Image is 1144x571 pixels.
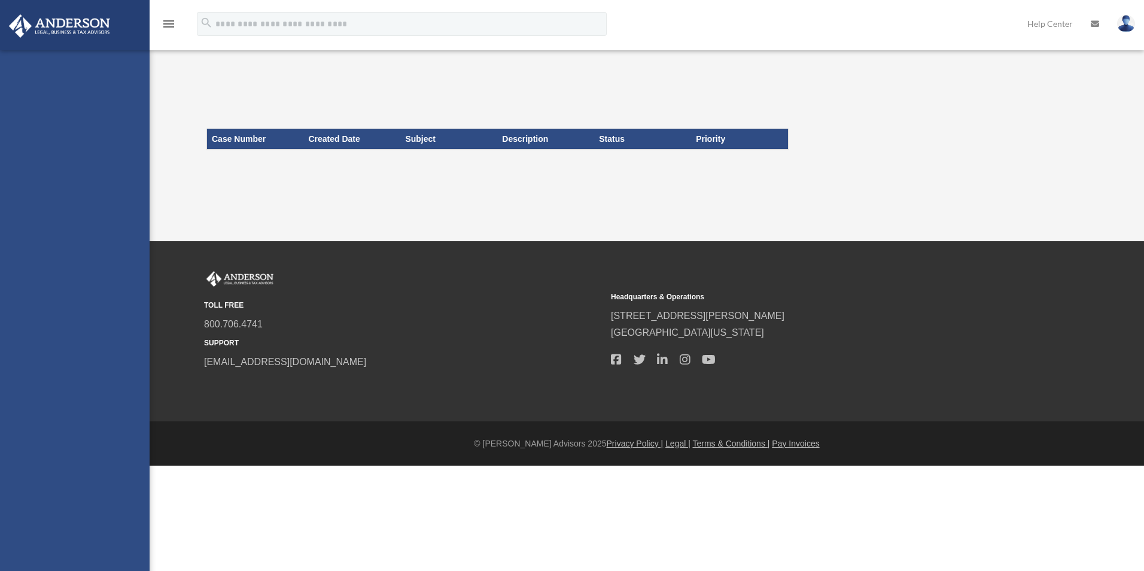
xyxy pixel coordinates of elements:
[665,439,690,448] a: Legal |
[150,436,1144,451] div: © [PERSON_NAME] Advisors 2025
[607,439,664,448] a: Privacy Policy |
[204,299,603,312] small: TOLL FREE
[611,327,764,338] a: [GEOGRAPHIC_DATA][US_STATE]
[693,439,770,448] a: Terms & Conditions |
[204,319,263,329] a: 800.706.4741
[207,129,304,149] th: Case Number
[204,271,276,287] img: Anderson Advisors Platinum Portal
[162,17,176,31] i: menu
[204,337,603,350] small: SUPPORT
[611,291,1009,303] small: Headquarters & Operations
[303,129,400,149] th: Created Date
[162,21,176,31] a: menu
[594,129,691,149] th: Status
[204,357,366,367] a: [EMAIL_ADDRESS][DOMAIN_NAME]
[5,14,114,38] img: Anderson Advisors Platinum Portal
[497,129,594,149] th: Description
[400,129,497,149] th: Subject
[1117,15,1135,32] img: User Pic
[200,16,213,29] i: search
[611,311,784,321] a: [STREET_ADDRESS][PERSON_NAME]
[691,129,788,149] th: Priority
[772,439,819,448] a: Pay Invoices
